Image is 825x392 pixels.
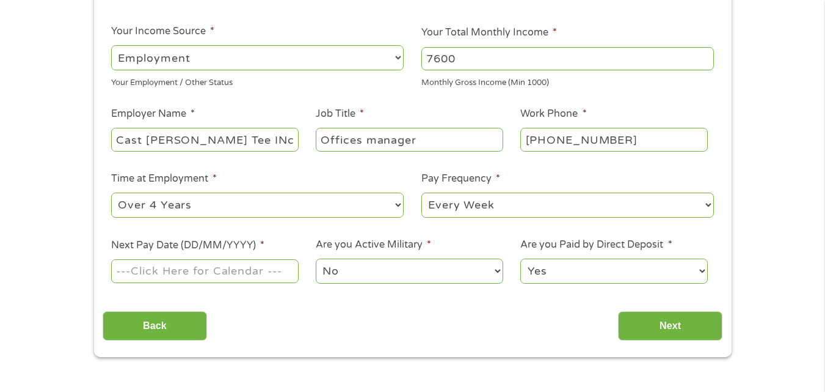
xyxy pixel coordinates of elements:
[103,311,207,341] input: Back
[421,47,714,70] input: 1800
[111,259,298,283] input: ---Click Here for Calendar ---
[520,108,586,120] label: Work Phone
[421,26,557,39] label: Your Total Monthly Income
[111,73,404,89] div: Your Employment / Other Status
[316,128,503,151] input: Cashier
[111,25,214,38] label: Your Income Source
[618,311,722,341] input: Next
[520,128,707,151] input: (231) 754-4010
[520,239,672,251] label: Are you Paid by Direct Deposit
[111,239,264,252] label: Next Pay Date (DD/MM/YYYY)
[316,239,431,251] label: Are you Active Military
[111,108,195,120] label: Employer Name
[316,108,364,120] label: Job Title
[421,172,500,185] label: Pay Frequency
[111,128,298,151] input: Walmart
[111,172,217,185] label: Time at Employment
[421,73,714,89] div: Monthly Gross Income (Min 1000)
